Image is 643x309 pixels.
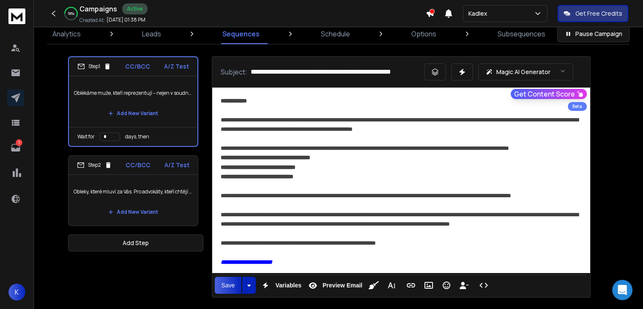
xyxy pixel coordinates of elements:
[222,29,260,39] p: Sequences
[68,235,203,251] button: Add Step
[122,3,148,14] div: Active
[568,102,587,111] div: Beta
[575,9,622,18] p: Get Free Credits
[321,282,364,289] span: Preview Email
[77,161,112,169] div: Step 2
[68,155,198,226] li: Step2CC/BCCA/Z TestObleky, které mluví za Vás. Pro advokáty, kteří chtějí víc než jen dobrý dojem...
[217,24,265,44] a: Sequences
[496,68,550,76] p: Magic AI Generator
[403,277,419,294] button: Insert Link (Ctrl+K)
[438,277,454,294] button: Emoticons
[406,24,441,44] a: Options
[125,133,149,140] p: days, then
[257,277,303,294] button: Variables
[125,62,150,71] p: CC/BCC
[101,105,165,122] button: Add New Variant
[274,282,303,289] span: Variables
[612,280,632,300] div: Open Intercom Messenger
[8,284,25,301] button: K
[8,8,25,24] img: logo
[126,161,150,169] p: CC/BCC
[137,24,166,44] a: Leads
[77,133,95,140] p: Wait for
[47,24,86,44] a: Analytics
[498,29,545,39] p: Subsequences
[316,24,355,44] a: Schedule
[164,161,189,169] p: A/Z Test
[411,29,436,39] p: Options
[68,11,74,16] p: 58 %
[107,17,145,23] p: [DATE] 01:38 PM
[74,180,193,204] p: Obleky, které mluví za Vás. Pro advokáty, kteří chtějí víc než jen dobrý dojem.
[79,4,117,14] h1: Campaigns
[101,204,165,221] button: Add New Variant
[383,277,399,294] button: More Text
[52,29,81,39] p: Analytics
[164,62,189,71] p: A/Z Test
[77,63,111,70] div: Step 1
[142,29,161,39] p: Leads
[215,277,242,294] button: Save
[16,139,22,146] p: 7
[74,81,192,105] p: Oblékáme muže, kteří reprezentují – nejen v soudní síni
[558,5,628,22] button: Get Free Credits
[421,277,437,294] button: Insert Image (Ctrl+P)
[7,139,24,156] a: 7
[366,277,382,294] button: Clean HTML
[79,17,105,24] p: Created At:
[493,24,550,44] a: Subsequences
[468,9,491,18] p: Kadlex
[68,56,198,147] li: Step1CC/BCCA/Z TestOblékáme muže, kteří reprezentují – nejen v soudní síniAdd New VariantWait for...
[476,277,492,294] button: Code View
[305,277,364,294] button: Preview Email
[221,67,247,77] p: Subject:
[456,277,472,294] button: Insert Unsubscribe Link
[557,25,629,42] button: Pause Campaign
[478,63,573,80] button: Magic AI Generator
[511,89,587,99] button: Get Content Score
[321,29,350,39] p: Schedule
